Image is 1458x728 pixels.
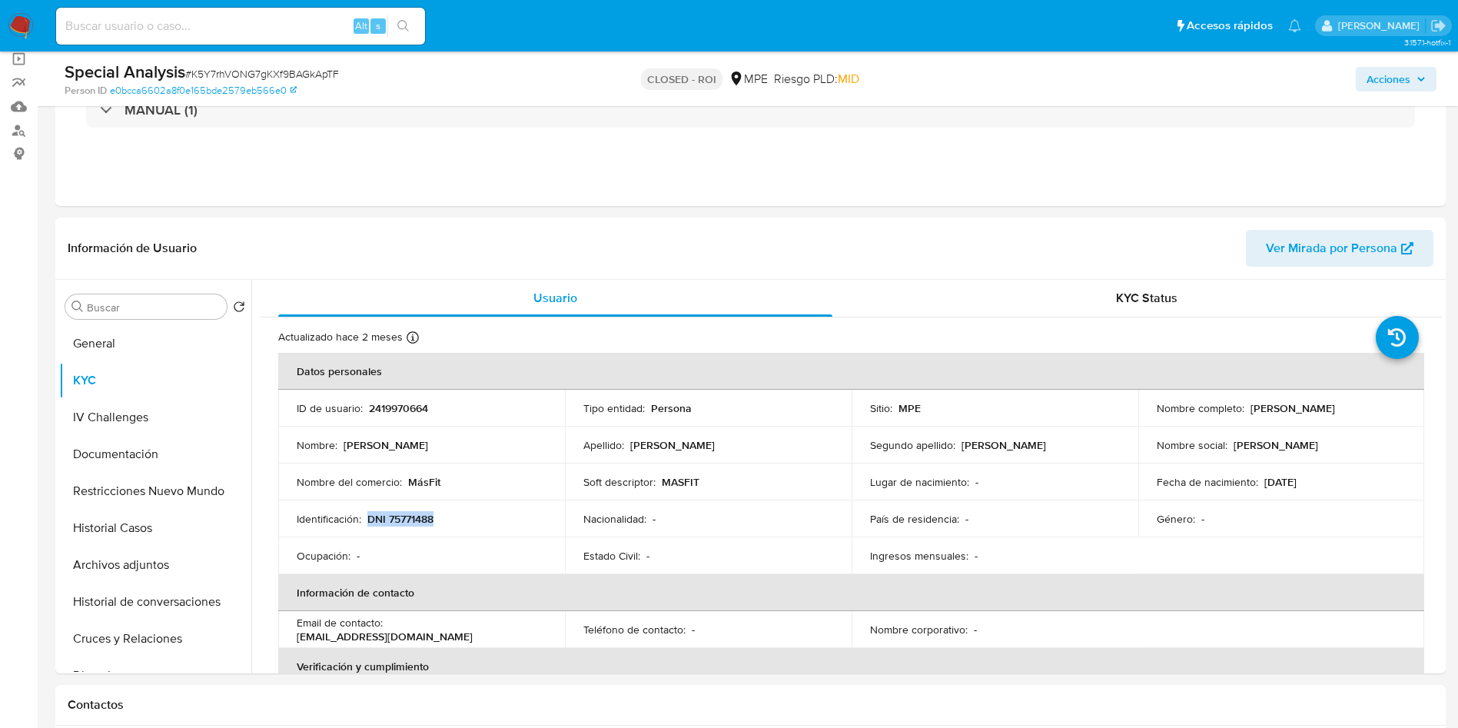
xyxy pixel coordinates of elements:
[297,549,350,563] p: Ocupación :
[59,620,251,657] button: Cruces y Relaciones
[278,648,1424,685] th: Verificación y cumplimiento
[297,616,383,630] p: Email de contacto :
[1356,67,1436,91] button: Acciones
[898,401,921,415] p: MPE
[369,401,428,415] p: 2419970664
[367,512,433,526] p: DNI 75771488
[68,241,197,256] h1: Información de Usuario
[1116,289,1177,307] span: KYC Status
[692,623,695,637] p: -
[583,438,624,452] p: Apellido :
[65,84,107,98] b: Person ID
[86,92,1415,128] div: MANUAL (1)
[59,547,251,583] button: Archivos adjuntos
[583,475,656,489] p: Soft descriptor :
[87,301,221,314] input: Buscar
[65,59,185,84] b: Special Analysis
[870,475,969,489] p: Lugar de nacimiento :
[630,438,715,452] p: [PERSON_NAME]
[774,71,859,88] span: Riesgo PLD:
[651,401,692,415] p: Persona
[408,475,440,489] p: MásFit
[344,438,428,452] p: [PERSON_NAME]
[297,401,363,415] p: ID de usuario :
[297,512,361,526] p: Identificación :
[870,401,892,415] p: Sitio :
[110,84,297,98] a: e0bcca6602a8f0e165bde2579eb566e0
[965,512,968,526] p: -
[1367,67,1410,91] span: Acciones
[125,101,198,118] h3: MANUAL (1)
[870,549,968,563] p: Ingresos mensuales :
[583,401,645,415] p: Tipo entidad :
[975,549,978,563] p: -
[870,512,959,526] p: País de residencia :
[278,353,1424,390] th: Datos personales
[1288,19,1301,32] a: Notificaciones
[1201,512,1204,526] p: -
[662,475,699,489] p: MASFIT
[961,438,1046,452] p: [PERSON_NAME]
[653,512,656,526] p: -
[975,475,978,489] p: -
[59,362,251,399] button: KYC
[59,399,251,436] button: IV Challenges
[68,697,1433,713] h1: Contactos
[376,18,380,33] span: s
[1187,18,1273,34] span: Accesos rápidos
[1264,475,1297,489] p: [DATE]
[278,330,403,344] p: Actualizado hace 2 meses
[297,475,402,489] p: Nombre del comercio :
[59,473,251,510] button: Restricciones Nuevo Mundo
[583,623,686,637] p: Teléfono de contacto :
[357,549,360,563] p: -
[1157,475,1258,489] p: Fecha de nacimiento :
[59,325,251,362] button: General
[1234,438,1318,452] p: [PERSON_NAME]
[387,15,419,37] button: search-icon
[583,512,646,526] p: Nacionalidad :
[233,301,245,317] button: Volver al orden por defecto
[838,70,859,88] span: MID
[56,16,425,36] input: Buscar usuario o caso...
[1157,512,1195,526] p: Género :
[1246,230,1433,267] button: Ver Mirada por Persona
[71,301,84,313] button: Buscar
[533,289,577,307] span: Usuario
[355,18,367,33] span: Alt
[278,574,1424,611] th: Información de contacto
[1157,438,1227,452] p: Nombre social :
[1250,401,1335,415] p: [PERSON_NAME]
[870,438,955,452] p: Segundo apellido :
[59,510,251,547] button: Historial Casos
[646,549,649,563] p: -
[583,549,640,563] p: Estado Civil :
[870,623,968,637] p: Nombre corporativo :
[1430,18,1446,34] a: Salir
[1266,230,1397,267] span: Ver Mirada por Persona
[1404,36,1450,48] span: 3.157.1-hotfix-1
[297,438,337,452] p: Nombre :
[59,436,251,473] button: Documentación
[59,583,251,620] button: Historial de conversaciones
[641,68,722,90] p: CLOSED - ROI
[974,623,977,637] p: -
[1338,18,1425,33] p: antonio.rossel@mercadolibre.com
[1157,401,1244,415] p: Nombre completo :
[729,71,768,88] div: MPE
[185,66,339,81] span: # K5Y7rhVONG7gKXf9BAGkApTF
[59,657,251,694] button: Direcciones
[297,630,473,643] p: [EMAIL_ADDRESS][DOMAIN_NAME]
